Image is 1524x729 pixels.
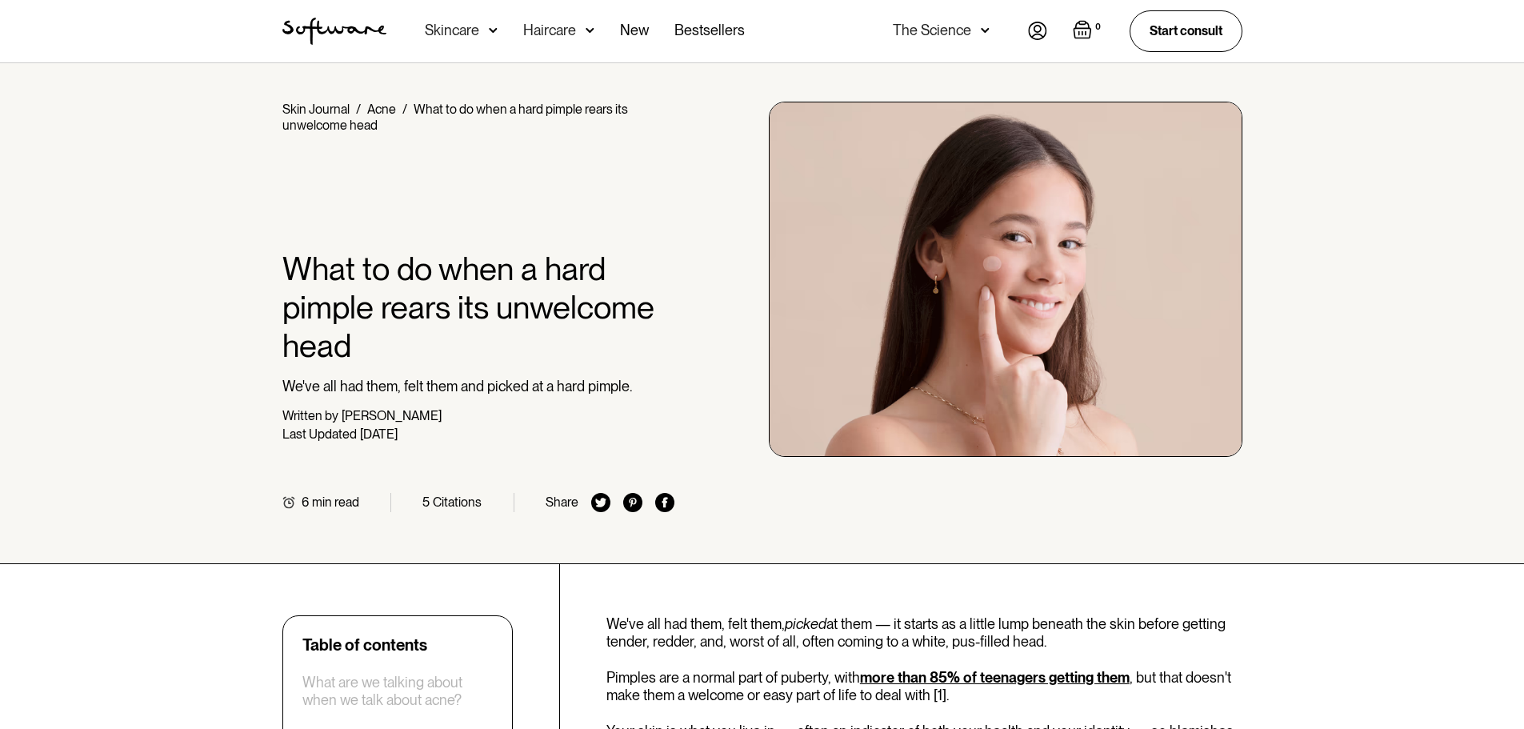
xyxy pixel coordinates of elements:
div: / [356,102,361,117]
p: Pimples are a normal part of puberty, with , but that doesn't make them a welcome or easy part of... [606,669,1242,703]
p: We've all had them, felt them and picked at a hard pimple. [282,378,675,395]
div: Written by [282,408,338,423]
div: Table of contents [302,635,427,655]
img: pinterest icon [623,493,642,512]
div: Haircare [523,22,576,38]
div: [PERSON_NAME] [342,408,442,423]
div: Last Updated [282,427,357,442]
a: Acne [367,102,396,117]
div: 5 [422,495,430,510]
div: What to do when a hard pimple rears its unwelcome head [282,102,628,133]
a: more than 85% of teenagers getting them [860,669,1130,686]
div: / [402,102,407,117]
img: arrow down [489,22,498,38]
div: Citations [433,495,482,510]
div: [DATE] [360,427,398,442]
div: The Science [893,22,971,38]
img: arrow down [586,22,594,38]
img: facebook icon [655,493,674,512]
div: min read [312,495,359,510]
a: What are we talking about when we talk about acne? [302,674,493,708]
div: Share [546,495,578,510]
a: Start consult [1130,10,1242,51]
img: Software Logo [282,18,386,45]
div: 0 [1092,20,1104,34]
em: picked [785,615,826,632]
p: We've all had them, felt them, at them — it starts as a little lump beneath the skin before getti... [606,615,1242,650]
div: 6 [302,495,309,510]
img: arrow down [981,22,990,38]
a: Skin Journal [282,102,350,117]
div: Skincare [425,22,479,38]
img: twitter icon [591,493,610,512]
a: Open cart [1073,20,1104,42]
a: home [282,18,386,45]
h1: What to do when a hard pimple rears its unwelcome head [282,250,675,365]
